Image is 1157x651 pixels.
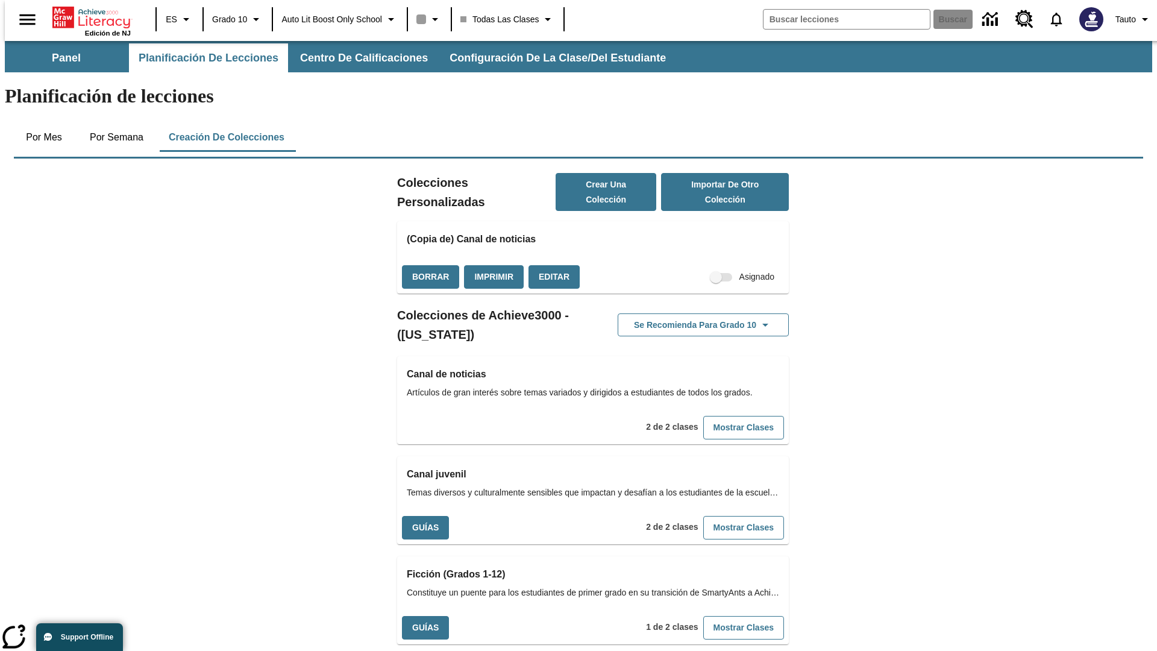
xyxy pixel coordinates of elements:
[528,265,580,289] button: Editar
[212,13,247,26] span: Grado 10
[703,416,784,439] button: Mostrar Clases
[290,43,437,72] button: Centro de calificaciones
[407,231,779,248] h3: (Copia de) Canal de noticias
[80,123,153,152] button: Por semana
[703,616,784,640] button: Mostrar Clases
[646,522,698,532] span: 2 de 2 clases
[1072,4,1111,35] button: Escoja un nuevo avatar
[407,486,779,499] span: Temas diversos y culturalmente sensibles que impactan y desafían a los estudiantes de la escuela ...
[159,123,294,152] button: Creación de colecciones
[407,386,779,399] span: Artículos de gran interés sobre temas variados y dirigidos a estudiantes de todos los grados.
[85,30,131,37] span: Edición de NJ
[14,123,74,152] button: Por mes
[618,313,789,337] button: Se recomienda para Grado 10
[456,8,560,30] button: Clase: Todas las clases, Selecciona una clase
[10,2,45,37] button: Abrir el menú lateral
[300,51,428,65] span: Centro de calificaciones
[160,8,199,30] button: Lenguaje: ES, Selecciona un idioma
[407,566,779,583] h3: Ficción (Grados 1-12)
[1079,7,1103,31] img: Avatar
[556,173,657,211] button: Crear una colección
[129,43,288,72] button: Planificación de lecciones
[460,13,539,26] span: Todas las clases
[5,43,677,72] div: Subbarra de navegación
[646,422,698,432] span: 2 de 2 clases
[739,271,774,283] span: Asignado
[1111,8,1157,30] button: Perfil/Configuración
[763,10,930,29] input: Buscar campo
[407,466,779,483] h3: Canal juvenil
[5,41,1152,72] div: Subbarra de navegación
[661,173,789,211] button: Importar de otro Colección
[402,616,449,640] button: Guías
[1115,13,1136,26] span: Tauto
[397,306,593,344] h2: Colecciones de Achieve3000 - ([US_STATE])
[166,13,177,26] span: ES
[450,51,666,65] span: Configuración de la clase/del estudiante
[277,8,403,30] button: Escuela: Auto Lit Boost only School, Seleccione su escuela
[464,265,524,289] button: Imprimir, Se abrirá en una ventana nueva
[139,51,278,65] span: Planificación de lecciones
[207,8,268,30] button: Grado: Grado 10, Elige un grado
[402,265,459,289] button: Borrar
[402,516,449,539] button: Guías
[703,516,784,539] button: Mostrar Clases
[975,3,1008,36] a: Centro de información
[646,622,698,632] span: 1 de 2 clases
[6,43,127,72] button: Panel
[281,13,382,26] span: Auto Lit Boost only School
[407,587,779,599] span: Constituye un puente para los estudiantes de primer grado en su transición de SmartyAnts a Achiev...
[1041,4,1072,35] a: Notificaciones
[397,173,556,212] h2: Colecciones Personalizadas
[52,51,81,65] span: Panel
[52,4,131,37] div: Portada
[440,43,676,72] button: Configuración de la clase/del estudiante
[36,623,123,651] button: Support Offline
[407,366,779,383] h3: Canal de noticias
[61,633,113,641] span: Support Offline
[1008,3,1041,36] a: Centro de recursos, Se abrirá en una pestaña nueva.
[52,5,131,30] a: Portada
[5,85,1152,107] h1: Planificación de lecciones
